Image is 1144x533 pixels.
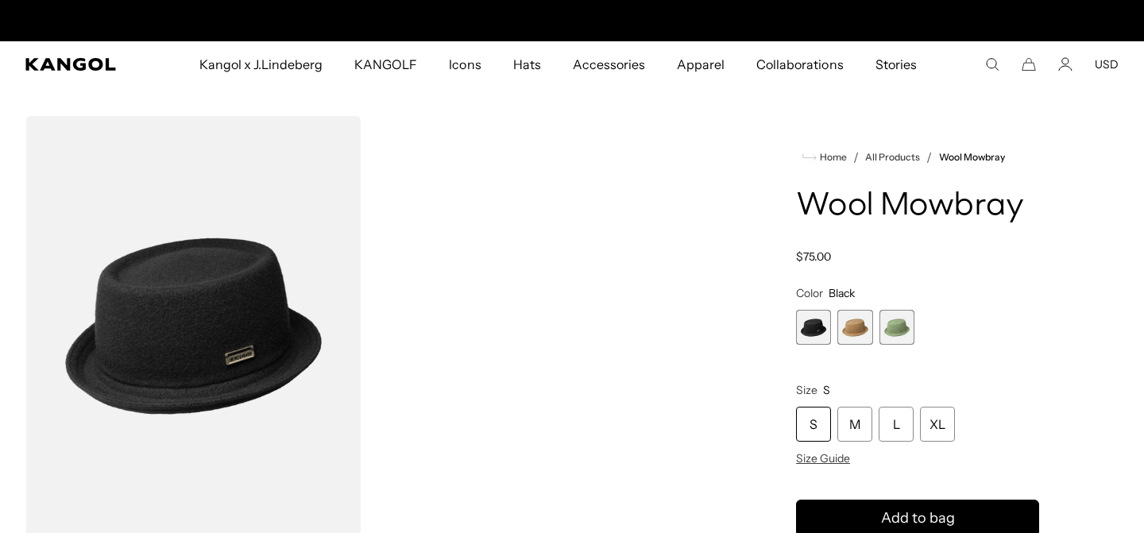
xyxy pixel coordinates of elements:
a: KANGOLF [338,41,433,87]
div: XL [920,407,955,442]
span: Apparel [677,41,725,87]
div: L [879,407,914,442]
div: M [837,407,872,442]
label: Black [796,310,831,345]
a: Apparel [661,41,740,87]
a: Home [802,150,847,164]
div: S [796,407,831,442]
label: Oil Green [879,310,914,345]
span: Icons [449,41,481,87]
a: Stories [860,41,933,87]
span: Black [829,286,855,300]
nav: breadcrumbs [796,148,1039,167]
a: All Products [865,152,920,163]
span: $75.00 [796,249,831,264]
span: Stories [875,41,917,87]
span: Home [817,152,847,163]
a: Collaborations [740,41,859,87]
span: KANGOLF [354,41,417,87]
div: 1 of 3 [796,310,831,345]
span: Color [796,286,823,300]
summary: Search here [985,57,999,71]
slideshow-component: Announcement bar [408,8,736,33]
span: Size [796,383,817,397]
h1: Wool Mowbray [796,189,1039,224]
div: 1 of 2 [408,8,736,33]
div: 3 of 3 [879,310,914,345]
span: Accessories [573,41,645,87]
label: Camel [837,310,872,345]
a: Kangol x J.Lindeberg [184,41,339,87]
div: Announcement [408,8,736,33]
a: Kangol [25,58,130,71]
span: S [823,383,830,397]
li: / [847,148,859,167]
div: 2 of 3 [837,310,872,345]
li: / [920,148,932,167]
span: Size Guide [796,451,850,465]
span: Kangol x J.Lindeberg [199,41,323,87]
a: Wool Mowbray [939,152,1005,163]
button: Cart [1022,57,1036,71]
span: Hats [513,41,541,87]
a: Accessories [557,41,661,87]
span: Add to bag [881,508,955,529]
a: Account [1058,57,1072,71]
a: Hats [497,41,557,87]
a: Icons [433,41,497,87]
button: USD [1095,57,1119,71]
span: Collaborations [756,41,843,87]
